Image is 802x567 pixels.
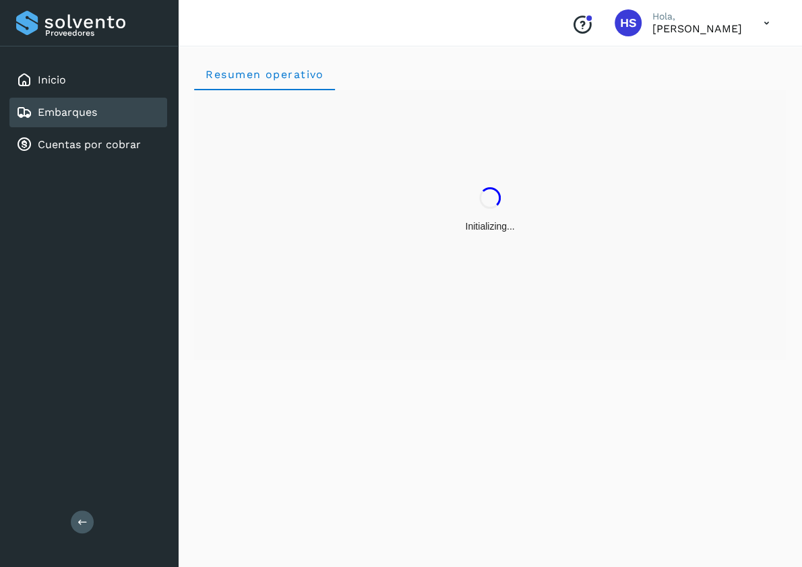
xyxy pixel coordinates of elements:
div: Inicio [9,65,167,95]
p: Proveedores [45,28,162,38]
span: Resumen operativo [205,68,324,81]
a: Cuentas por cobrar [38,138,141,151]
p: Hola, [652,11,742,22]
p: Hermilo Salazar Rodriguez [652,22,742,35]
a: Embarques [38,106,97,119]
a: Inicio [38,73,66,86]
div: Embarques [9,98,167,127]
div: Cuentas por cobrar [9,130,167,160]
